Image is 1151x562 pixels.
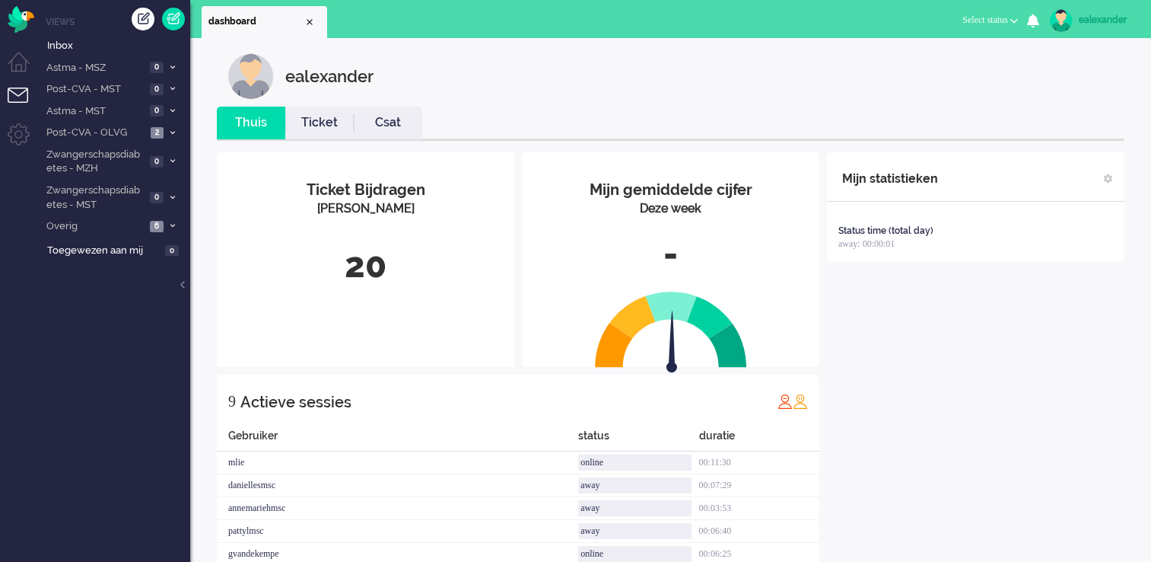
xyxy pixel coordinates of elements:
img: arrow.svg [639,311,704,376]
img: profile_orange.svg [793,394,808,409]
span: 0 [150,62,164,73]
a: Thuis [217,114,285,132]
div: 9 [228,386,236,417]
span: 0 [150,156,164,168]
li: Views [46,15,190,28]
span: Inbox [47,39,190,53]
div: 00:06:40 [699,520,819,543]
img: customer.svg [228,53,274,99]
span: Toegewezen aan mij [47,244,161,258]
span: Zwangerschapsdiabetes - MZH [44,148,145,176]
button: Select status [953,9,1027,31]
div: away [578,500,691,516]
li: Csat [354,107,422,139]
div: online [578,455,691,471]
div: duratie [699,428,819,452]
div: away [578,477,691,493]
div: Gebruiker [217,428,578,452]
div: pattylmsc [217,520,578,543]
li: Dashboard menu [8,52,42,86]
img: profile_red.svg [777,394,793,409]
div: Deze week [533,200,808,218]
div: Mijn gemiddelde cijfer [533,179,808,201]
a: Inbox [44,37,190,53]
div: Actieve sessies [240,387,351,417]
a: Quick Ticket [162,8,185,30]
div: 20 [228,241,503,291]
div: 00:07:29 [699,474,819,497]
div: - [533,229,808,279]
img: semi_circle.svg [595,291,747,368]
li: Tickets menu [8,88,42,122]
div: [PERSON_NAME] [228,200,503,218]
a: ealexander [1047,9,1136,32]
a: Omnidesk [8,10,34,21]
a: Csat [354,114,422,132]
span: Select status [962,14,1008,25]
div: ealexander [285,53,374,99]
span: 0 [150,84,164,95]
li: Dashboard [202,6,327,38]
div: status [578,428,698,452]
li: Thuis [217,107,285,139]
span: Overig [44,219,145,234]
span: Astma - MSZ [44,61,145,75]
li: Ticket [285,107,354,139]
div: away [578,523,691,539]
span: dashboard [208,15,304,28]
a: Ticket [285,114,354,132]
a: Toegewezen aan mij 0 [44,241,190,258]
div: Close tab [304,16,316,28]
div: 00:11:30 [699,452,819,474]
span: 0 [150,105,164,117]
span: 2 [151,127,164,139]
span: 0 [150,192,164,203]
div: online [578,546,691,562]
span: away: 00:00:01 [838,238,895,249]
span: Post-CVA - OLVG [44,126,146,140]
span: 0 [165,245,179,257]
div: Creëer ticket [132,8,154,30]
div: Ticket Bijdragen [228,179,503,201]
span: 6 [150,221,164,232]
li: Select status [953,5,1027,38]
li: Admin menu [8,123,42,158]
span: Astma - MST [44,104,145,119]
div: daniellesmsc [217,474,578,497]
div: annemariehmsc [217,497,578,520]
div: ealexander [1079,12,1136,27]
span: Post-CVA - MST [44,82,145,97]
div: mlie [217,452,578,474]
div: Status time (total day) [838,225,933,238]
img: avatar [1050,9,1073,32]
img: flow_omnibird.svg [8,6,34,33]
div: 00:03:53 [699,497,819,520]
div: Mijn statistieken [842,164,938,194]
span: Zwangerschapsdiabetes - MST [44,184,145,212]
